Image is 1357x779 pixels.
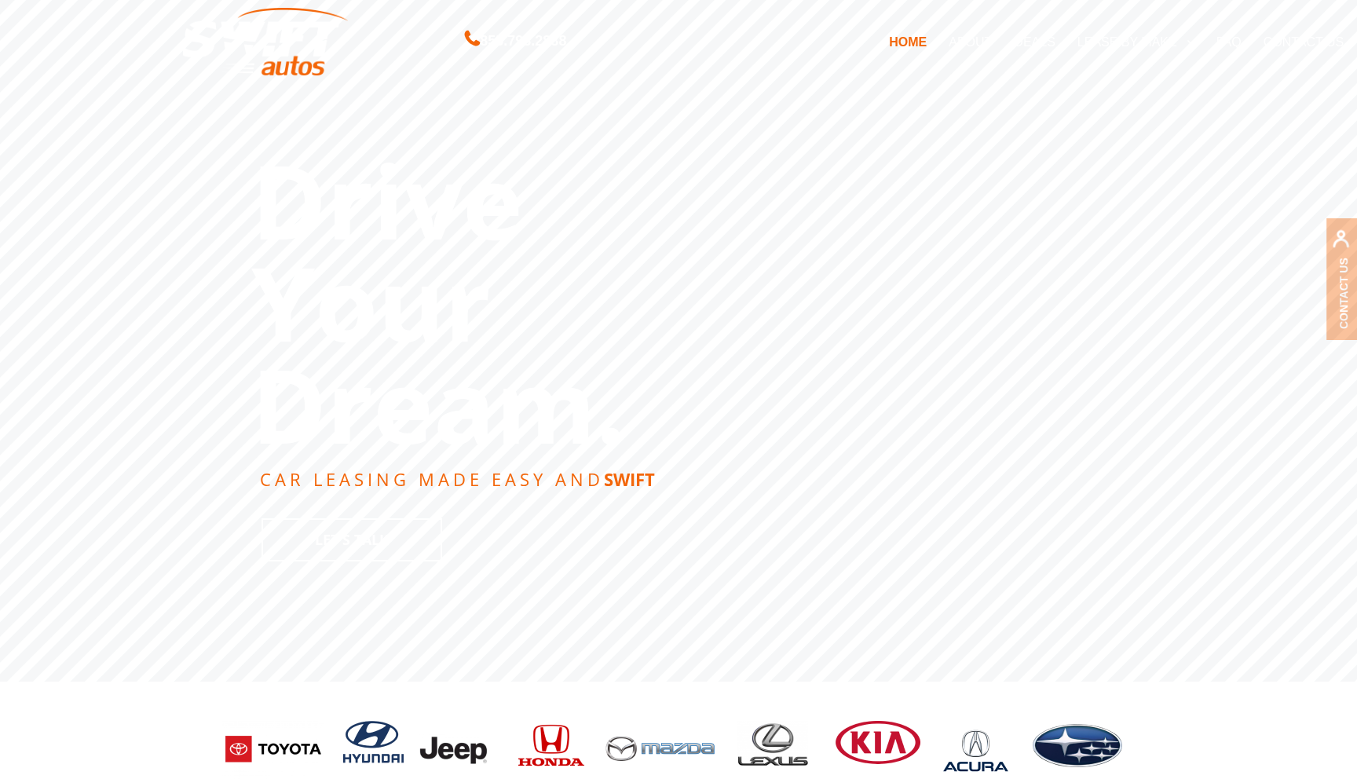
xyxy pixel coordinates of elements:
img: Swift Autos [183,8,348,76]
a: LEASE BY MAKE [1066,25,1205,58]
a: 855.793.2888 [465,35,566,48]
a: Let's Talk [262,518,442,561]
span: 855.793.2888 [480,30,566,53]
strong: SWIFT [604,467,655,491]
rs-layer: Drive Your Dream. [251,149,625,455]
img: hyundai logo [343,721,404,770]
a: DEALS [1003,25,1066,58]
a: FAQ [1205,25,1253,58]
img: honda logo [515,721,587,775]
img: kia logo [830,721,923,764]
img: lexas logo [736,721,814,768]
img: jeep logo [419,721,499,776]
img: Image of Swift Autos car leasing service showcasing hassle-free vehicle delivery and current leas... [603,737,720,761]
a: HOME [878,25,938,58]
a: CONTACT US [1253,25,1355,58]
img: Swift Autos homepage promoting easy car leasing and showcasing available vehicles and current deals. [1029,717,1127,771]
rs-layer: CAR LEASING MADE EASY AND [260,470,655,488]
a: ABOUT [938,25,1003,58]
